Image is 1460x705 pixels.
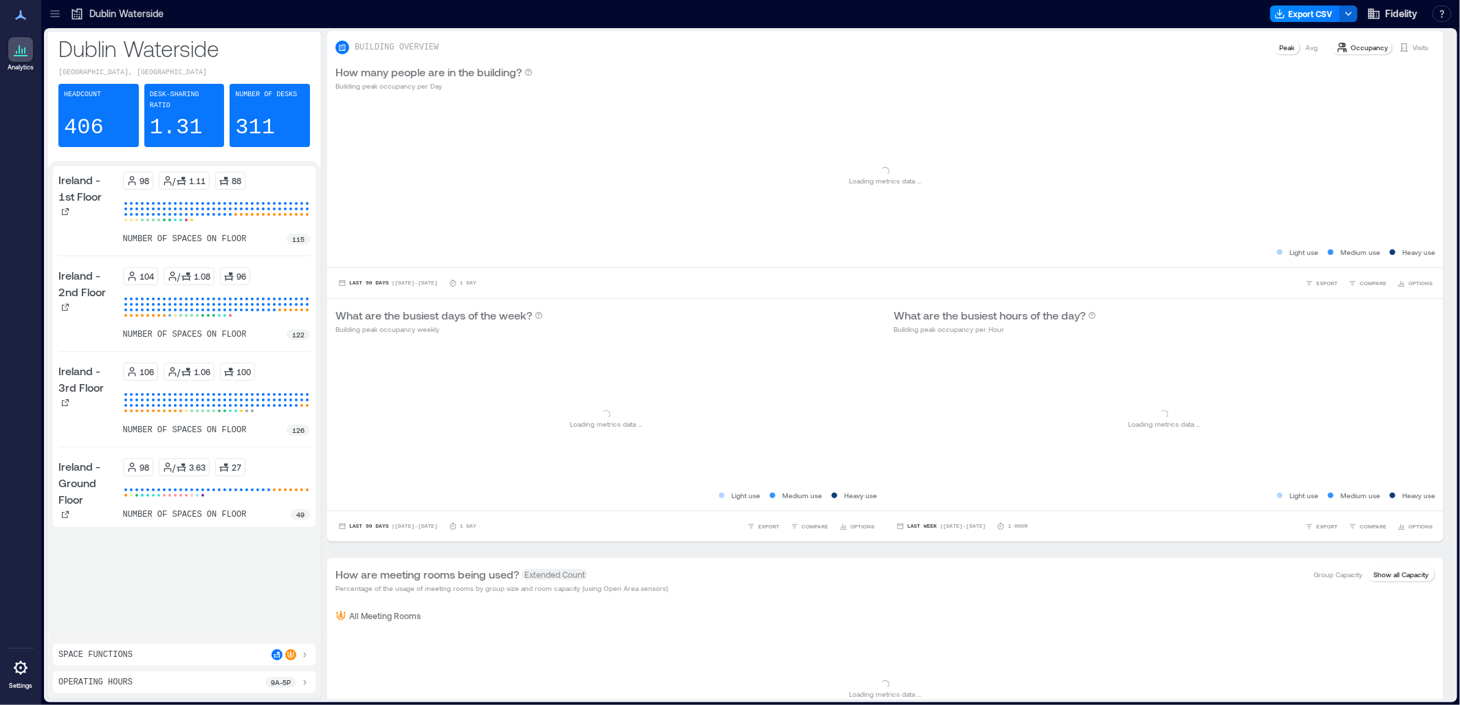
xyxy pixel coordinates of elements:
[335,276,441,290] button: Last 90 Days |[DATE]-[DATE]
[235,89,297,100] p: Number of Desks
[150,89,219,111] p: Desk-sharing ratio
[292,234,305,245] p: 115
[292,329,305,340] p: 122
[123,509,247,520] p: number of spaces on floor
[232,462,242,473] p: 27
[744,519,782,533] button: EXPORT
[355,42,439,53] p: BUILDING OVERVIEW
[123,234,247,245] p: number of spaces on floor
[140,366,155,377] p: 106
[1385,7,1417,21] span: Fidelity
[58,649,133,660] p: Space Functions
[788,519,831,533] button: COMPARE
[3,33,38,76] a: Analytics
[1360,522,1386,530] span: COMPARE
[335,64,522,80] p: How many people are in the building?
[1340,247,1380,258] p: Medium use
[140,462,150,473] p: 98
[782,490,822,501] p: Medium use
[731,490,760,501] p: Light use
[335,566,519,583] p: How are meeting rooms being used?
[58,34,310,62] p: Dublin Waterside
[1314,569,1362,580] p: Group Capacity
[1346,519,1389,533] button: COMPARE
[178,366,181,377] p: /
[1402,490,1435,501] p: Heavy use
[195,271,211,282] p: 1.08
[58,67,310,78] p: [GEOGRAPHIC_DATA], [GEOGRAPHIC_DATA]
[335,583,668,594] p: Percentage of the usage of meeting rooms by group size and room capacity (using Open Area sensors)
[894,519,988,533] button: Last Week |[DATE]-[DATE]
[1290,490,1318,501] p: Light use
[894,324,1096,335] p: Building peak occupancy per Hour
[1303,276,1340,290] button: EXPORT
[1340,490,1380,501] p: Medium use
[64,89,101,100] p: Headcount
[335,324,543,335] p: Building peak occupancy weekly
[850,689,922,700] p: Loading metrics data ...
[1363,3,1422,25] button: Fidelity
[123,329,247,340] p: number of spaces on floor
[1351,42,1388,53] p: Occupancy
[178,271,181,282] p: /
[1395,519,1435,533] button: OPTIONS
[190,462,206,473] p: 3.63
[150,114,203,142] p: 1.31
[173,462,176,473] p: /
[460,522,476,530] p: 1 Day
[1395,276,1435,290] button: OPTIONS
[335,519,441,533] button: Last 90 Days |[DATE]-[DATE]
[801,522,828,530] span: COMPARE
[237,271,247,282] p: 96
[335,80,533,91] p: Building peak occupancy per Day
[1408,522,1433,530] span: OPTIONS
[1279,42,1294,53] p: Peak
[1360,279,1386,287] span: COMPARE
[850,522,874,530] span: OPTIONS
[837,519,877,533] button: OPTIONS
[237,366,252,377] p: 100
[1305,42,1318,53] p: Avg
[58,363,118,396] p: Ireland - 3rd Floor
[140,175,150,186] p: 98
[292,425,305,436] p: 126
[173,175,176,186] p: /
[58,172,118,205] p: Ireland - 1st Floor
[64,114,104,142] p: 406
[349,610,421,621] p: All Meeting Rooms
[271,677,291,688] p: 9a - 5p
[140,271,155,282] p: 104
[58,267,118,300] p: Ireland - 2nd Floor
[1303,519,1340,533] button: EXPORT
[844,490,877,501] p: Heavy use
[296,509,305,520] p: 49
[58,677,133,688] p: Operating Hours
[1408,279,1433,287] span: OPTIONS
[850,175,922,186] p: Loading metrics data ...
[894,307,1085,324] p: What are the busiest hours of the day?
[8,63,34,71] p: Analytics
[522,569,588,580] span: Extended Count
[195,366,211,377] p: 1.06
[1008,522,1028,530] p: 1 Hour
[1316,522,1338,530] span: EXPORT
[1346,276,1389,290] button: COMPARE
[571,418,643,429] p: Loading metrics data ...
[1270,5,1340,22] button: Export CSV
[1373,569,1428,580] p: Show all Capacity
[89,7,164,21] p: Dublin Waterside
[123,425,247,436] p: number of spaces on floor
[9,682,32,690] p: Settings
[1290,247,1318,258] p: Light use
[232,175,242,186] p: 88
[58,458,118,508] p: Ireland - Ground Floor
[335,307,532,324] p: What are the busiest days of the week?
[758,522,779,530] span: EXPORT
[1129,418,1201,429] p: Loading metrics data ...
[1402,247,1435,258] p: Heavy use
[190,175,206,186] p: 1.11
[460,279,476,287] p: 1 Day
[1316,279,1338,287] span: EXPORT
[1413,42,1428,53] p: Visits
[235,114,275,142] p: 311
